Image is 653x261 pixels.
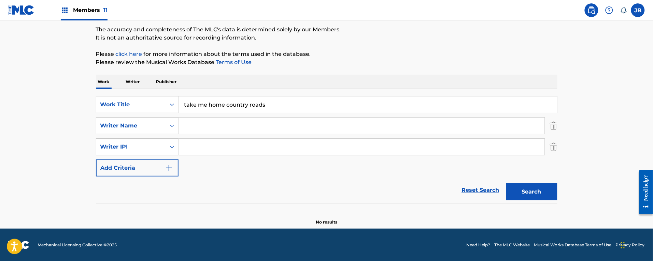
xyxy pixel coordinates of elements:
[116,51,142,57] a: click here
[96,58,557,66] p: Please review the Musical Works Database
[534,242,612,248] a: Musical Works Database Terms of Use
[100,143,162,151] div: Writer IPI
[585,3,598,17] a: Public Search
[8,5,34,15] img: MLC Logo
[495,242,530,248] a: The MLC Website
[467,242,491,248] a: Need Help?
[587,6,596,14] img: search
[96,159,179,176] button: Add Criteria
[215,59,252,65] a: Terms of Use
[96,75,112,89] p: Work
[550,138,557,155] img: Delete Criterion
[124,75,142,89] p: Writer
[619,228,653,261] iframe: Chat Widget
[73,6,108,14] span: Members
[96,26,557,34] p: The accuracy and completeness of The MLC's data is determined solely by our Members.
[316,211,337,225] p: No results
[620,7,627,14] div: Notifications
[8,241,29,249] img: logo
[602,3,616,17] div: Help
[100,122,162,130] div: Writer Name
[621,235,625,256] div: Drag
[506,183,557,200] button: Search
[165,164,173,172] img: 9d2ae6d4665cec9f34b9.svg
[154,75,179,89] p: Publisher
[616,242,645,248] a: Privacy Policy
[96,96,557,204] form: Search Form
[38,242,117,248] span: Mechanical Licensing Collective © 2025
[61,6,69,14] img: Top Rightsholders
[631,3,645,17] div: User Menu
[458,183,503,198] a: Reset Search
[634,165,653,219] iframe: Resource Center
[550,117,557,134] img: Delete Criterion
[96,50,557,58] p: Please for more information about the terms used in the database.
[96,34,557,42] p: It is not an authoritative source for recording information.
[103,7,108,13] span: 11
[605,6,613,14] img: help
[100,101,162,109] div: Work Title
